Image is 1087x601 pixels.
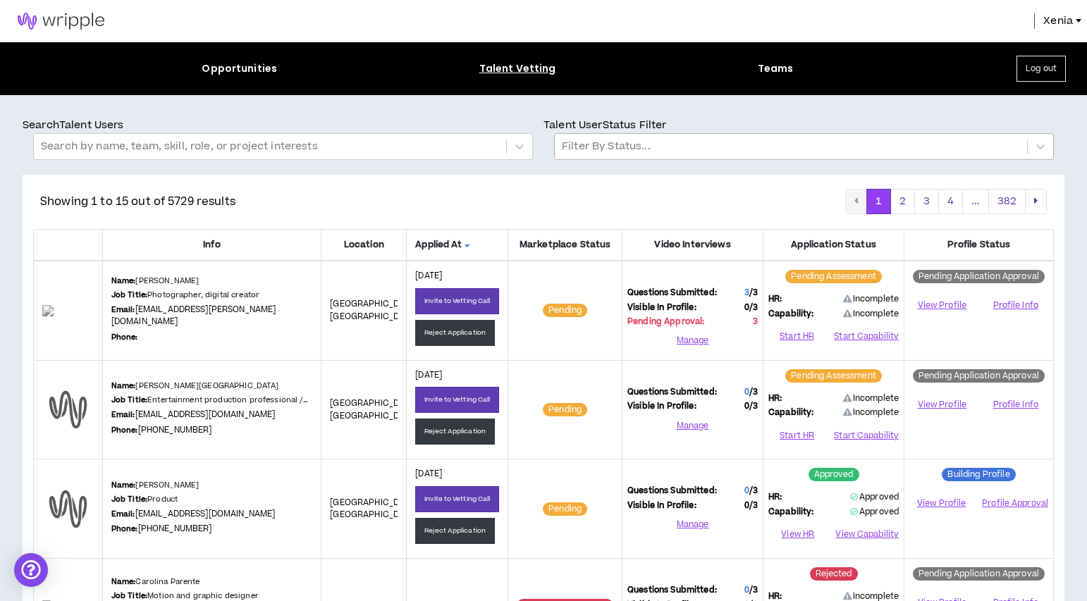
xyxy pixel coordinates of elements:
b: Job Title: [111,590,147,601]
span: [GEOGRAPHIC_DATA] , [GEOGRAPHIC_DATA] [330,298,419,323]
button: Profile Approval [982,493,1048,514]
button: 2 [890,189,915,214]
span: HR: [768,491,782,504]
span: Incomplete [843,407,899,419]
span: Questions Submitted: [627,386,717,399]
b: Phone: [111,425,138,435]
p: [PERSON_NAME] [111,480,199,491]
a: View Profile [909,392,974,417]
img: default-user-profile.png [42,384,94,435]
sup: Pending [543,304,587,317]
th: Application Status [763,229,904,261]
button: ... [962,189,989,214]
button: Invite to Vetting Call [415,387,499,413]
th: Video Interviews [622,229,763,261]
sup: Pending Assessment [785,369,882,383]
span: / 3 [749,500,758,512]
a: [PHONE_NUMBER] [138,424,212,436]
b: Email: [111,304,135,315]
sup: Pending Assessment [785,270,882,283]
a: [PHONE_NUMBER] [138,523,212,535]
button: Log out [1017,56,1066,82]
b: Job Title: [111,290,147,300]
th: Location [321,229,407,261]
p: Search Talent Users [23,118,543,133]
sup: Pending Application Approval [913,369,1045,383]
span: 0 [744,302,758,314]
button: Start Capability [834,425,899,446]
span: 0 [744,584,749,596]
b: Email: [111,509,135,519]
button: 382 [988,189,1026,214]
button: Reject Application [415,518,495,544]
button: View HR [768,524,827,545]
p: [DATE] [415,468,499,481]
span: 0 [744,500,758,512]
span: Visible In Profile: [627,500,696,512]
a: View Profile [909,293,974,318]
b: Job Title: [111,395,147,405]
span: HR: [768,293,782,306]
button: Start HR [768,425,825,446]
sup: Rejected [810,567,858,581]
th: Info [102,229,321,261]
span: / 3 [749,485,758,497]
div: Open Intercom Messenger [14,553,48,587]
nav: pagination [845,189,1047,214]
span: Pending Approval: [627,316,704,328]
span: 3 [753,316,758,328]
span: Capability: [768,506,814,519]
span: Incomplete [843,293,899,306]
span: 3 [744,287,749,299]
span: 0 [744,485,749,497]
p: Photographer, digital creator [111,290,259,301]
sup: Approved [809,468,859,481]
p: [PERSON_NAME] [111,275,199,287]
span: HR: [768,392,782,405]
span: Applied At [415,238,499,252]
button: Profile Info [983,295,1048,316]
p: Carolina Parente [111,576,200,588]
button: Invite to Vetting Call [415,486,499,512]
span: [GEOGRAPHIC_DATA] , [GEOGRAPHIC_DATA] [330,497,419,521]
span: Visible In Profile: [627,400,696,413]
p: [DATE] [415,369,499,382]
b: Name: [111,275,136,286]
p: Entertainment production professional / talent... [111,395,313,406]
a: View Profile [909,491,974,516]
span: Questions Submitted: [627,584,717,597]
span: Xenia [1043,13,1073,29]
span: Incomplete [843,392,899,405]
button: Profile Info [983,394,1048,415]
a: [EMAIL_ADDRESS][PERSON_NAME][DOMAIN_NAME] [111,304,276,328]
span: / 3 [749,386,758,398]
sup: Pending Application Approval [913,270,1045,283]
button: Start Capability [834,326,899,347]
span: Questions Submitted: [627,485,717,497]
span: Capability: [768,308,814,321]
span: / 3 [749,584,758,596]
button: Start HR [768,326,825,347]
span: Questions Submitted: [627,287,717,299]
th: Profile Status [904,229,1054,261]
p: Talent User Status Filter [543,118,1064,133]
span: Incomplete [843,308,899,320]
span: 0 [744,386,749,398]
b: Email: [111,409,135,420]
span: [GEOGRAPHIC_DATA] , [GEOGRAPHIC_DATA] [330,397,419,422]
a: [EMAIL_ADDRESS][DOMAIN_NAME] [135,409,276,421]
button: 3 [914,189,939,214]
b: Name: [111,380,136,391]
button: Reject Application [415,320,495,346]
span: Approved [850,506,899,518]
button: 4 [938,189,963,214]
button: View Capability [835,524,899,545]
button: Manage [627,330,758,352]
div: Opportunities [202,61,277,76]
span: Visible In Profile: [627,302,696,314]
span: 0 [744,400,758,413]
p: Showing 1 to 15 out of 5729 results [40,193,235,210]
img: default-user-profile.png [42,483,94,535]
div: Teams [758,61,794,76]
sup: Pending [543,502,587,516]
